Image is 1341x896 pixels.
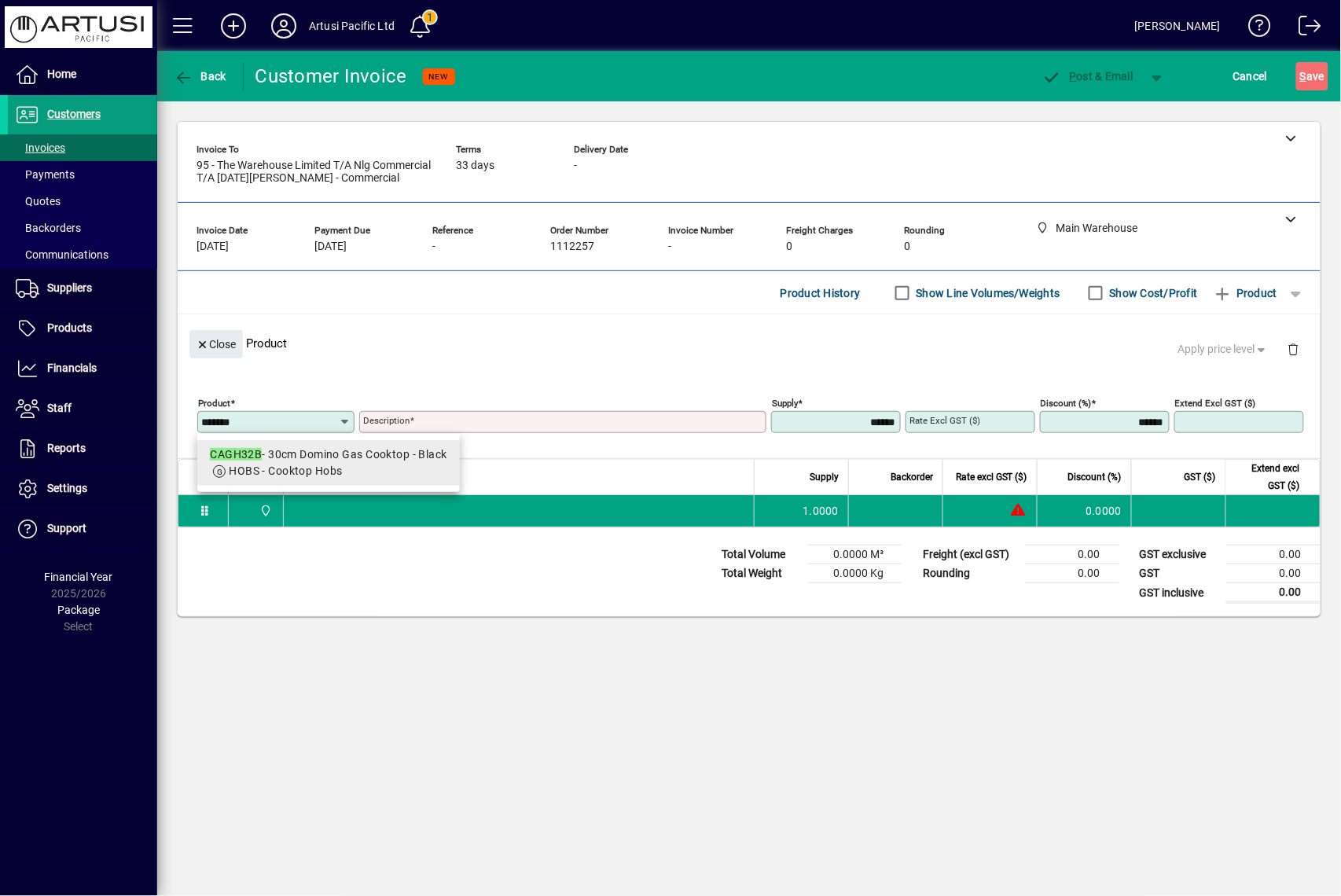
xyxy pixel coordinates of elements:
[8,241,157,268] a: Communications
[16,222,81,234] span: Backorders
[904,241,910,253] span: 0
[1070,70,1077,83] span: P
[1275,342,1313,356] app-page-header-button: Delete
[8,309,157,348] a: Products
[8,429,157,468] a: Reports
[16,195,61,207] span: Quotes
[668,241,671,253] span: -
[255,64,407,89] div: Customer Invoice
[1068,468,1122,486] span: Discount (%)
[208,12,259,40] button: Add
[174,70,226,83] span: Back
[170,62,230,90] button: Back
[1236,3,1271,54] a: Knowledge Base
[1275,330,1313,368] button: Delete
[1300,64,1324,89] span: ave
[8,469,157,509] a: Settings
[774,279,867,307] button: Product History
[1226,545,1321,564] td: 0.00
[1025,545,1119,564] td: 0.00
[550,241,594,253] span: 1112257
[1287,3,1321,54] a: Logout
[1178,341,1269,358] span: Apply price level
[429,72,449,82] span: NEW
[198,398,230,409] mat-label: Product
[1041,398,1092,409] mat-label: Discount (%)
[259,12,309,40] button: Profile
[8,269,157,308] a: Suppliers
[47,108,101,120] span: Customers
[913,285,1060,301] label: Show Line Volumes/Weights
[956,468,1027,486] span: Rate excl GST ($)
[1025,564,1119,583] td: 0.00
[189,330,243,358] button: Close
[909,415,980,426] mat-label: Rate excl GST ($)
[8,188,157,215] a: Quotes
[1226,564,1321,583] td: 0.00
[1037,495,1131,527] td: 0.0000
[432,241,435,253] span: -
[786,241,792,253] span: 0
[45,571,113,583] span: Financial Year
[197,160,432,185] span: 95 - The Warehouse Limited T/A Nlg Commercial T/A [DATE][PERSON_NAME] - Commercial
[210,448,262,461] em: CAGH32B
[1172,336,1276,364] button: Apply price level
[1042,70,1133,83] span: ost & Email
[1132,583,1226,603] td: GST inclusive
[197,440,460,486] mat-option: CAGH32B - 30cm Domino Gas Cooktop - Black
[47,281,92,294] span: Suppliers
[210,446,447,463] div: - 30cm Domino Gas Cooktop - Black
[47,402,72,414] span: Staff
[810,468,839,486] span: Supply
[178,314,1321,372] div: Product
[16,248,108,261] span: Communications
[47,362,97,374] span: Financials
[772,398,798,409] mat-label: Supply
[47,68,76,80] span: Home
[363,415,410,426] mat-label: Description
[456,160,494,172] span: 33 days
[196,332,237,358] span: Close
[186,336,247,351] app-page-header-button: Close
[1175,398,1256,409] mat-label: Extend excl GST ($)
[47,442,86,454] span: Reports
[16,168,75,181] span: Payments
[229,465,342,477] span: HOBS - Cooktop Hobs
[16,141,65,154] span: Invoices
[714,564,808,583] td: Total Weight
[47,522,86,534] span: Support
[1296,62,1328,90] button: Save
[8,509,157,549] a: Support
[1107,285,1198,301] label: Show Cost/Profit
[47,321,92,334] span: Products
[8,349,157,388] a: Financials
[1185,468,1216,486] span: GST ($)
[891,468,933,486] span: Backorder
[309,13,395,39] div: Artusi Pacific Ltd
[47,482,87,494] span: Settings
[314,241,347,253] span: [DATE]
[808,564,902,583] td: 0.0000 Kg
[8,161,157,188] a: Payments
[1233,64,1268,89] span: Cancel
[1229,62,1272,90] button: Cancel
[256,502,274,520] span: Main Warehouse
[8,215,157,241] a: Backorders
[1034,62,1141,90] button: Post & Email
[8,389,157,428] a: Staff
[1135,13,1221,39] div: [PERSON_NAME]
[915,545,1025,564] td: Freight (excl GST)
[157,62,244,90] app-page-header-button: Back
[8,55,157,94] a: Home
[1132,564,1226,583] td: GST
[803,503,840,519] span: 1.0000
[574,160,577,172] span: -
[781,281,861,306] span: Product History
[1300,70,1306,83] span: S
[1226,583,1321,603] td: 0.00
[714,545,808,564] td: Total Volume
[1236,460,1300,494] span: Extend excl GST ($)
[57,604,100,616] span: Package
[1132,545,1226,564] td: GST exclusive
[808,545,902,564] td: 0.0000 M³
